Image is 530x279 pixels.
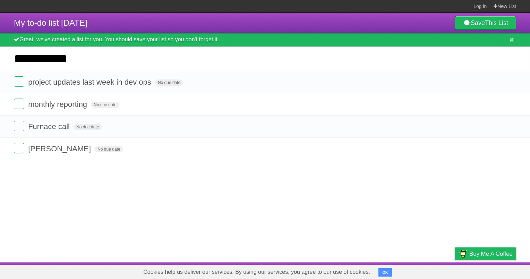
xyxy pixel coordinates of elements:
span: My to-do list [DATE] [14,18,87,27]
b: This List [485,19,508,26]
button: OK [378,268,392,277]
span: [PERSON_NAME] [28,144,93,153]
a: Terms [422,264,437,277]
img: Buy me a coffee [458,248,468,260]
a: Privacy [446,264,464,277]
span: No due date [74,124,102,130]
span: project updates last week in dev ops [28,78,153,86]
label: Done [14,121,24,131]
a: About [362,264,377,277]
a: Buy me a coffee [455,247,516,260]
span: monthly reporting [28,100,89,109]
label: Done [14,99,24,109]
a: Developers [385,264,413,277]
span: Cookies help us deliver our services. By using our services, you agree to our use of cookies. [136,265,377,279]
span: Furnace call [28,122,71,131]
span: No due date [95,146,123,152]
label: Done [14,76,24,87]
span: Buy me a coffee [469,248,513,260]
span: No due date [155,79,183,86]
a: SaveThis List [455,16,516,30]
span: No due date [91,102,119,108]
a: Suggest a feature [472,264,516,277]
label: Done [14,143,24,153]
